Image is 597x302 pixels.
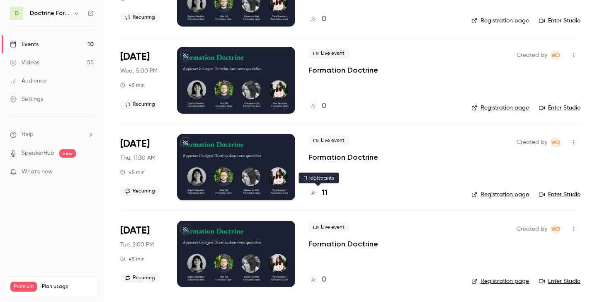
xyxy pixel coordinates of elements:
[322,188,328,199] h4: 11
[10,58,39,67] div: Videos
[551,50,560,60] span: WD
[120,134,164,200] div: Sep 18 Thu, 11:30 AM (Europe/Paris)
[517,137,547,147] span: Created by
[308,49,349,58] span: Live event
[551,50,561,60] span: Webinar Doctrine
[471,277,529,285] a: Registration page
[120,273,160,283] span: Recurring
[471,17,529,25] a: Registration page
[120,186,160,196] span: Recurring
[471,190,529,199] a: Registration page
[59,149,76,158] span: new
[10,282,37,292] span: Premium
[539,17,580,25] a: Enter Studio
[84,168,94,176] iframe: Noticeable Trigger
[551,137,560,147] span: WD
[120,100,160,110] span: Recurring
[308,101,326,112] a: 0
[308,14,326,25] a: 0
[308,188,328,199] a: 11
[10,130,94,139] li: help-dropdown-opener
[517,224,547,234] span: Created by
[539,104,580,112] a: Enter Studio
[120,241,154,249] span: Tue, 2:00 PM
[471,104,529,112] a: Registration page
[42,283,93,290] span: Plan usage
[539,190,580,199] a: Enter Studio
[120,50,150,63] span: [DATE]
[120,67,158,75] span: Wed, 5:00 PM
[308,152,378,162] a: Formation Doctrine
[10,77,47,85] div: Audience
[322,14,326,25] h4: 0
[120,47,164,113] div: Sep 17 Wed, 5:00 PM (Europe/Paris)
[10,40,39,49] div: Events
[120,256,145,262] div: 45 min
[120,224,150,237] span: [DATE]
[308,136,349,146] span: Live event
[15,9,19,18] span: D
[551,224,560,234] span: WD
[308,239,378,249] a: Formation Doctrine
[120,82,145,88] div: 45 min
[308,65,378,75] a: Formation Doctrine
[120,221,164,287] div: Sep 23 Tue, 2:00 PM (Europe/Paris)
[22,168,53,176] span: What's new
[308,274,326,285] a: 0
[22,130,34,139] span: Help
[322,101,326,112] h4: 0
[120,169,145,175] div: 45 min
[322,274,326,285] h4: 0
[517,50,547,60] span: Created by
[308,222,349,232] span: Live event
[22,149,54,158] a: SpeakerHub
[120,137,150,151] span: [DATE]
[551,137,561,147] span: Webinar Doctrine
[30,9,70,17] h6: Doctrine Formation Corporate
[551,224,561,234] span: Webinar Doctrine
[120,12,160,22] span: Recurring
[10,95,43,103] div: Settings
[539,277,580,285] a: Enter Studio
[120,154,155,162] span: Thu, 11:30 AM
